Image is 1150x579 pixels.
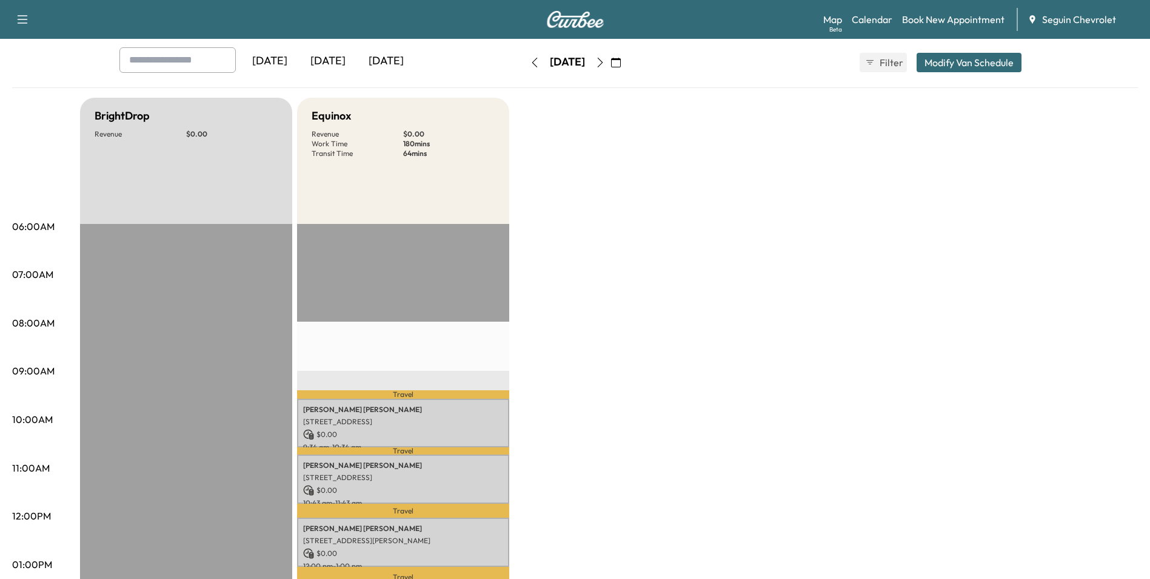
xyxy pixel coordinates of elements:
[95,107,150,124] h5: BrightDrop
[303,473,503,482] p: [STREET_ADDRESS]
[303,442,503,452] p: 9:34 am - 10:34 am
[303,561,503,571] p: 12:00 pm - 1:00 pm
[303,524,503,533] p: [PERSON_NAME] [PERSON_NAME]
[12,267,53,282] p: 07:00AM
[917,53,1021,72] button: Modify Van Schedule
[12,219,55,234] p: 06:00AM
[12,364,55,378] p: 09:00AM
[12,461,50,475] p: 11:00AM
[241,47,299,75] div: [DATE]
[357,47,415,75] div: [DATE]
[303,536,503,546] p: [STREET_ADDRESS][PERSON_NAME]
[303,461,503,470] p: [PERSON_NAME] [PERSON_NAME]
[299,47,357,75] div: [DATE]
[297,447,509,455] p: Travel
[303,485,503,496] p: $ 0.00
[880,55,901,70] span: Filter
[12,557,52,572] p: 01:00PM
[902,12,1005,27] a: Book New Appointment
[546,11,604,28] img: Curbee Logo
[403,129,495,139] p: $ 0.00
[829,25,842,34] div: Beta
[823,12,842,27] a: MapBeta
[303,405,503,415] p: [PERSON_NAME] [PERSON_NAME]
[403,149,495,158] p: 64 mins
[550,55,585,70] div: [DATE]
[12,316,55,330] p: 08:00AM
[297,504,509,518] p: Travel
[312,129,403,139] p: Revenue
[303,498,503,508] p: 10:43 am - 11:43 am
[403,139,495,149] p: 180 mins
[303,417,503,427] p: [STREET_ADDRESS]
[312,139,403,149] p: Work Time
[186,129,278,139] p: $ 0.00
[312,107,351,124] h5: Equinox
[12,509,51,523] p: 12:00PM
[95,129,186,139] p: Revenue
[297,390,509,398] p: Travel
[312,149,403,158] p: Transit Time
[860,53,907,72] button: Filter
[12,412,53,427] p: 10:00AM
[1042,12,1116,27] span: Seguin Chevrolet
[303,429,503,440] p: $ 0.00
[852,12,892,27] a: Calendar
[303,548,503,559] p: $ 0.00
